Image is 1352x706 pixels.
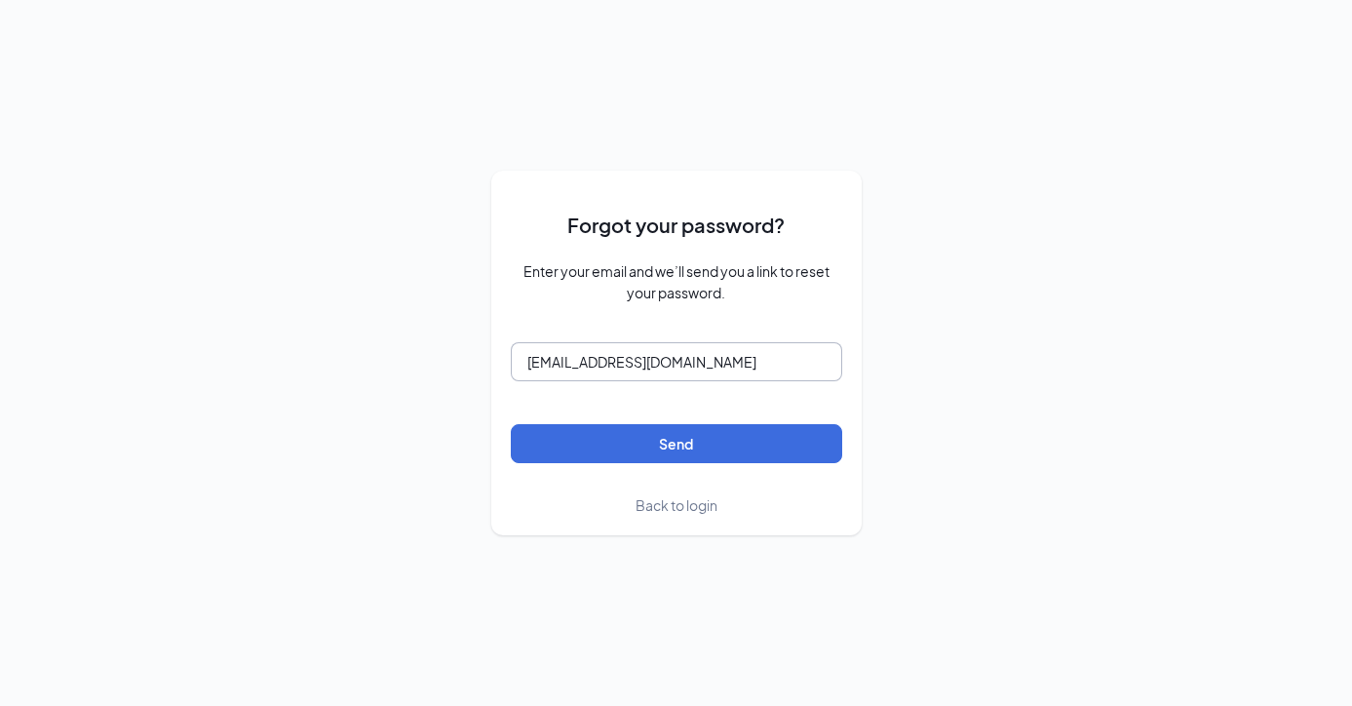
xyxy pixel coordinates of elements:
span: Back to login [636,496,717,514]
a: Back to login [636,494,717,516]
span: Forgot your password? [567,210,785,240]
span: Enter your email and we’ll send you a link to reset your password. [511,260,842,303]
input: Email [511,342,842,381]
button: Send [511,424,842,463]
